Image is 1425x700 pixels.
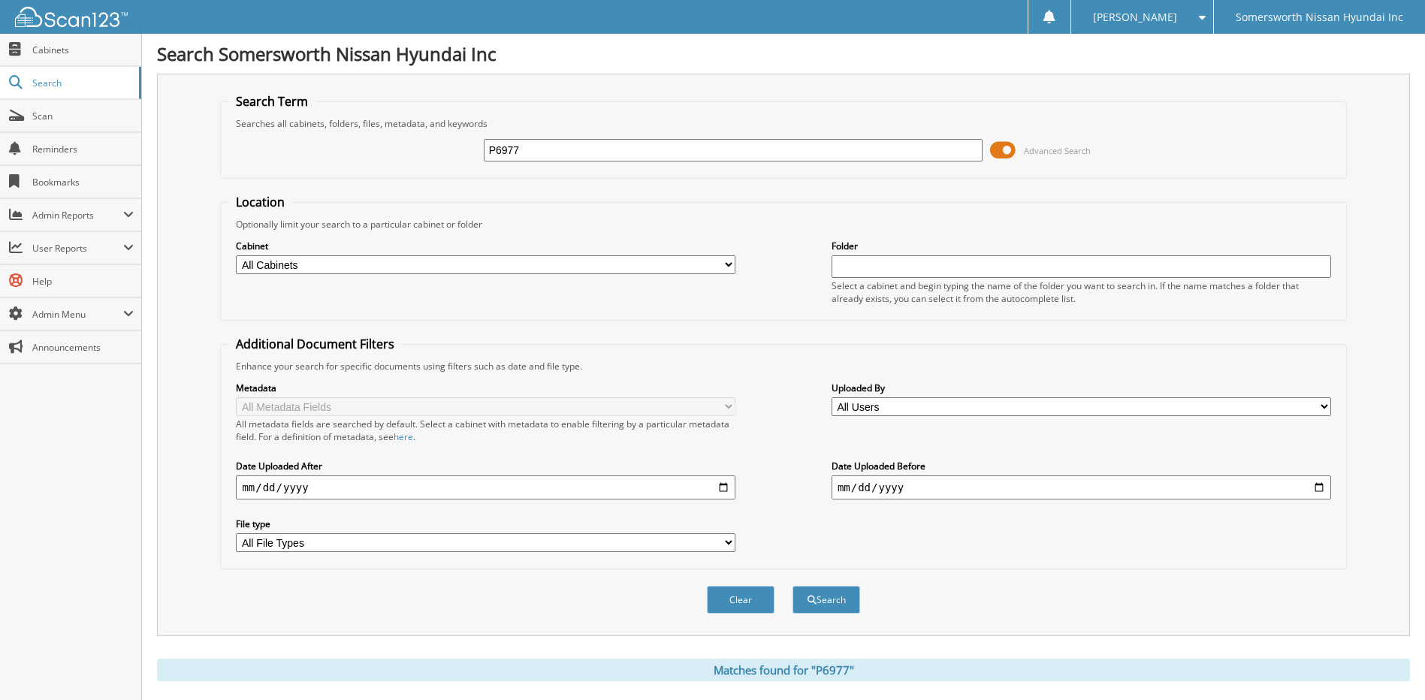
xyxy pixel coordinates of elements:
[1093,13,1177,22] span: [PERSON_NAME]
[32,176,134,189] span: Bookmarks
[32,77,131,89] span: Search
[236,382,735,394] label: Metadata
[236,475,735,499] input: start
[32,242,123,255] span: User Reports
[228,336,402,352] legend: Additional Document Filters
[32,308,123,321] span: Admin Menu
[32,44,134,56] span: Cabinets
[32,110,134,122] span: Scan
[1024,145,1091,156] span: Advanced Search
[832,460,1331,472] label: Date Uploaded Before
[15,7,128,27] img: scan123-logo-white.svg
[157,41,1410,66] h1: Search Somersworth Nissan Hyundai Inc
[228,194,292,210] legend: Location
[832,279,1331,305] div: Select a cabinet and begin typing the name of the folder you want to search in. If the name match...
[32,143,134,155] span: Reminders
[236,460,735,472] label: Date Uploaded After
[228,93,315,110] legend: Search Term
[832,240,1331,252] label: Folder
[228,218,1338,231] div: Optionally limit your search to a particular cabinet or folder
[832,475,1331,499] input: end
[236,240,735,252] label: Cabinet
[32,275,134,288] span: Help
[157,659,1410,681] div: Matches found for "P6977"
[228,360,1338,373] div: Enhance your search for specific documents using filters such as date and file type.
[228,117,1338,130] div: Searches all cabinets, folders, files, metadata, and keywords
[32,341,134,354] span: Announcements
[832,382,1331,394] label: Uploaded By
[236,418,735,443] div: All metadata fields are searched by default. Select a cabinet with metadata to enable filtering b...
[32,209,123,222] span: Admin Reports
[394,430,413,443] a: here
[793,586,860,614] button: Search
[1236,13,1403,22] span: Somersworth Nissan Hyundai Inc
[236,517,735,530] label: File type
[707,586,774,614] button: Clear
